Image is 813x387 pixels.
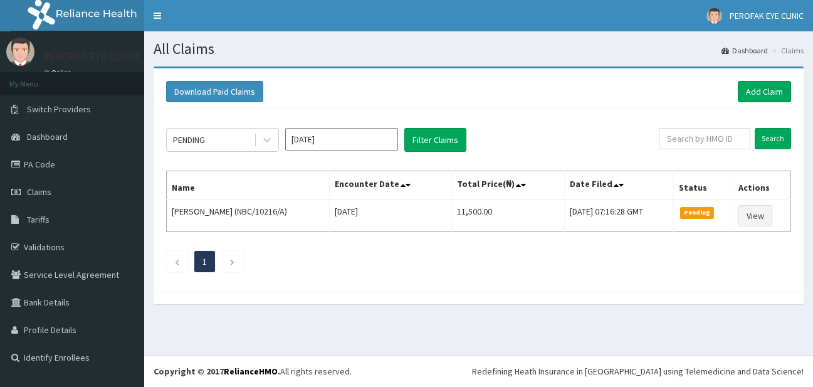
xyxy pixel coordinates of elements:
[721,45,768,56] a: Dashboard
[27,186,51,198] span: Claims
[730,10,804,21] span: PEROFAK EYE CLINIC
[44,51,141,62] p: PEROFAK EYE CLINIC
[167,199,330,232] td: [PERSON_NAME] (NBC/10216/A)
[27,103,91,115] span: Switch Providers
[144,355,813,387] footer: All rights reserved.
[285,128,398,151] input: Select Month and Year
[27,131,68,142] span: Dashboard
[659,128,750,149] input: Search by HMO ID
[472,365,804,378] div: Redefining Heath Insurance in [GEOGRAPHIC_DATA] using Telemedicine and Data Science!
[564,199,673,232] td: [DATE] 07:16:28 GMT
[738,205,772,226] a: View
[738,81,791,102] a: Add Claim
[733,171,790,200] th: Actions
[706,8,722,24] img: User Image
[330,199,451,232] td: [DATE]
[154,41,804,57] h1: All Claims
[769,45,804,56] li: Claims
[680,207,715,218] span: Pending
[229,256,235,267] a: Next page
[202,256,207,267] a: Page 1 is your current page
[564,171,673,200] th: Date Filed
[154,366,280,377] strong: Copyright © 2017 .
[27,214,50,225] span: Tariffs
[174,256,180,267] a: Previous page
[166,81,263,102] button: Download Paid Claims
[6,38,34,66] img: User Image
[755,128,791,149] input: Search
[330,171,451,200] th: Encounter Date
[451,171,564,200] th: Total Price(₦)
[173,134,205,146] div: PENDING
[167,171,330,200] th: Name
[404,128,466,152] button: Filter Claims
[224,366,278,377] a: RelianceHMO
[673,171,733,200] th: Status
[44,68,74,77] a: Online
[451,199,564,232] td: 11,500.00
